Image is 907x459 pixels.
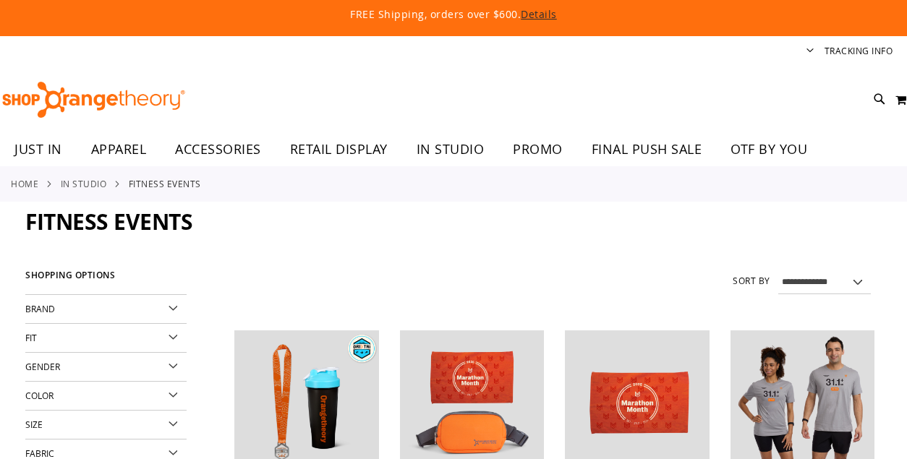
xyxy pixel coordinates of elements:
span: APPAREL [91,133,147,166]
a: Details [521,7,557,21]
span: RETAIL DISPLAY [290,133,388,166]
span: FINAL PUSH SALE [592,133,702,166]
strong: Shopping Options [25,264,187,295]
span: Gender [25,361,60,372]
span: OTF BY YOU [731,133,807,166]
p: FREE Shipping, orders over $600. [52,7,856,22]
span: Fitness Events [25,207,192,236]
span: Size [25,419,43,430]
a: IN STUDIO [402,133,499,166]
a: Tracking Info [825,45,893,57]
span: ACCESSORIES [175,133,261,166]
span: PROMO [513,133,563,166]
a: RETAIL DISPLAY [276,133,402,166]
a: PROMO [498,133,577,166]
div: Size [25,411,187,439]
a: ACCESSORIES [161,133,276,166]
div: Gender [25,353,187,382]
label: Sort By [733,275,770,287]
span: Fit [25,332,37,343]
div: Brand [25,295,187,324]
a: OTF BY YOU [716,133,822,166]
span: Brand [25,303,55,314]
a: IN STUDIO [61,177,107,190]
a: FINAL PUSH SALE [577,133,717,166]
strong: Fitness Events [129,177,201,190]
div: Color [25,382,187,411]
span: JUST IN [14,133,62,166]
a: Home [11,177,38,190]
span: Fabric [25,447,54,459]
span: IN STUDIO [417,133,485,166]
span: Color [25,390,54,401]
a: APPAREL [77,133,161,166]
button: Account menu [806,45,814,59]
div: Fit [25,324,187,353]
